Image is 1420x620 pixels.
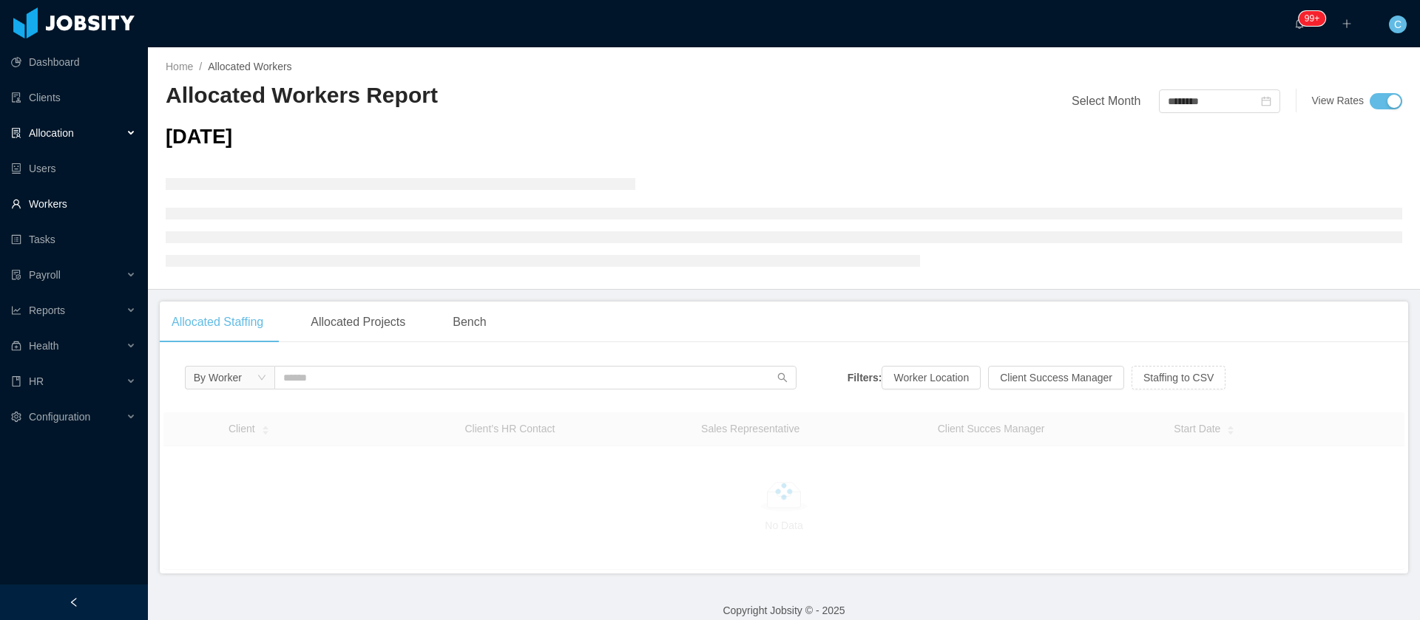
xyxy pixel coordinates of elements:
span: [DATE] [166,125,232,148]
i: icon: setting [11,412,21,422]
a: icon: auditClients [11,83,136,112]
a: icon: pie-chartDashboard [11,47,136,77]
i: icon: plus [1342,18,1352,29]
span: Payroll [29,269,61,281]
i: icon: book [11,376,21,386]
i: icon: search [777,372,788,383]
button: Client Success Manager [988,366,1124,389]
span: Select Month [1072,95,1140,107]
span: HR [29,375,44,387]
div: Allocated Staffing [160,302,275,343]
div: Bench [441,302,498,343]
button: Staffing to CSV [1132,366,1225,389]
a: icon: robotUsers [11,154,136,183]
span: Allocated Workers [208,61,291,72]
button: Worker Location [882,366,981,389]
i: icon: solution [11,128,21,138]
i: icon: down [257,373,266,384]
strong: Filters: [848,372,882,384]
span: Reports [29,304,65,316]
h2: Allocated Workers Report [166,81,784,111]
a: icon: profileTasks [11,225,136,254]
div: By Worker [194,367,242,389]
i: icon: calendar [1261,96,1271,106]
a: Home [166,61,193,72]
i: icon: medicine-box [11,341,21,351]
div: Allocated Projects [299,302,417,343]
a: icon: userWorkers [11,189,136,219]
sup: 211 [1299,11,1325,26]
span: / [199,61,202,72]
i: icon: bell [1294,18,1305,29]
i: icon: line-chart [11,305,21,316]
i: icon: file-protect [11,270,21,280]
span: C [1394,16,1402,33]
span: View Rates [1311,95,1364,106]
span: Health [29,340,58,352]
span: Allocation [29,127,74,139]
span: Configuration [29,411,90,423]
